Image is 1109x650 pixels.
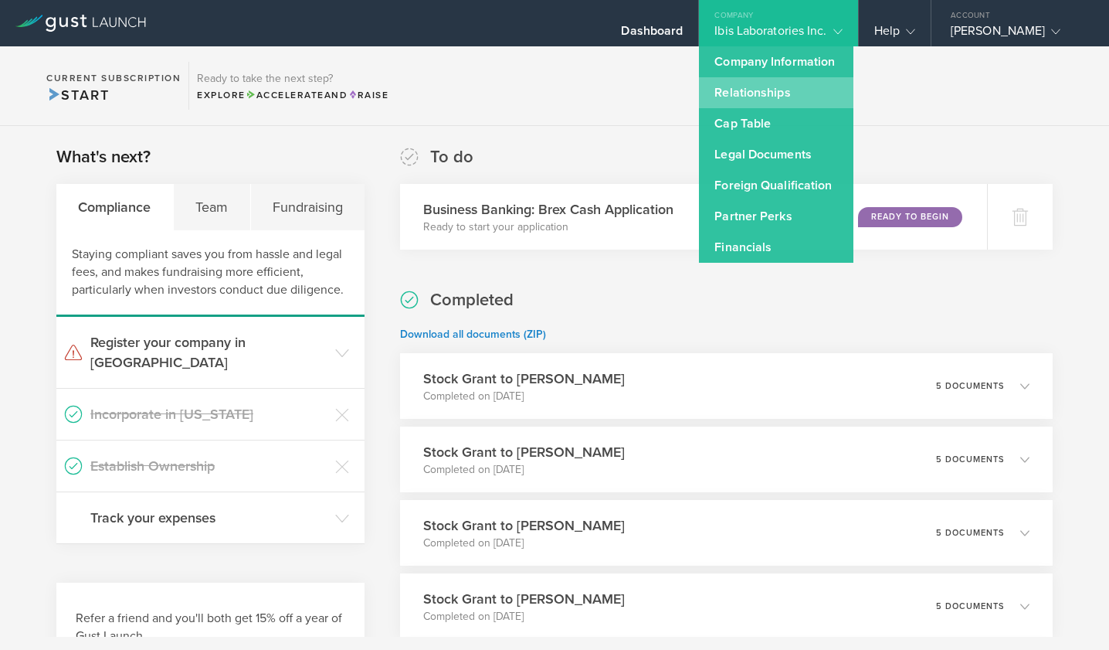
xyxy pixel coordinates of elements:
[46,87,109,104] span: Start
[423,536,625,551] p: Completed on [DATE]
[90,332,327,373] h3: Register your company in [GEOGRAPHIC_DATA]
[90,404,327,424] h3: Incorporate in [US_STATE]
[90,508,327,528] h3: Track your expenses
[246,90,348,100] span: and
[246,90,324,100] span: Accelerate
[423,516,625,536] h3: Stock Grant to [PERSON_NAME]
[621,23,683,46] div: Dashboard
[56,184,174,230] div: Compliance
[174,184,251,230] div: Team
[936,455,1005,464] p: 5 documents
[56,230,365,317] div: Staying compliant saves you from hassle and legal fees, and makes fundraising more efficient, par...
[714,23,842,46] div: Ibis Laboratories Inc.
[400,328,546,341] a: Download all documents (ZIP)
[56,146,151,168] h2: What's next?
[90,456,327,476] h3: Establish Ownership
[430,289,514,311] h2: Completed
[423,462,625,478] p: Completed on [DATE]
[197,88,388,102] div: Explore
[423,609,625,624] p: Completed on [DATE]
[936,602,1005,611] p: 5 documents
[874,23,915,46] div: Help
[936,382,1005,390] p: 5 documents
[951,23,1082,46] div: [PERSON_NAME]
[46,73,181,83] h2: Current Subscription
[430,146,473,168] h2: To do
[76,610,345,645] h3: Refer a friend and you'll both get 15% off a year of Gust Launch.
[858,207,962,227] div: Ready to Begin
[423,369,625,389] h3: Stock Grant to [PERSON_NAME]
[348,90,388,100] span: Raise
[423,442,625,462] h3: Stock Grant to [PERSON_NAME]
[423,389,625,404] p: Completed on [DATE]
[251,184,365,230] div: Fundraising
[188,62,396,110] div: Ready to take the next step?ExploreAccelerateandRaise
[400,184,987,250] div: Business Banking: Brex Cash ApplicationReady to start your applicationReady to Begin
[197,73,388,84] h3: Ready to take the next step?
[1032,576,1109,650] iframe: Chat Widget
[423,589,625,609] h3: Stock Grant to [PERSON_NAME]
[423,220,673,235] p: Ready to start your application
[423,199,673,220] h3: Business Banking: Brex Cash Application
[936,529,1005,537] p: 5 documents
